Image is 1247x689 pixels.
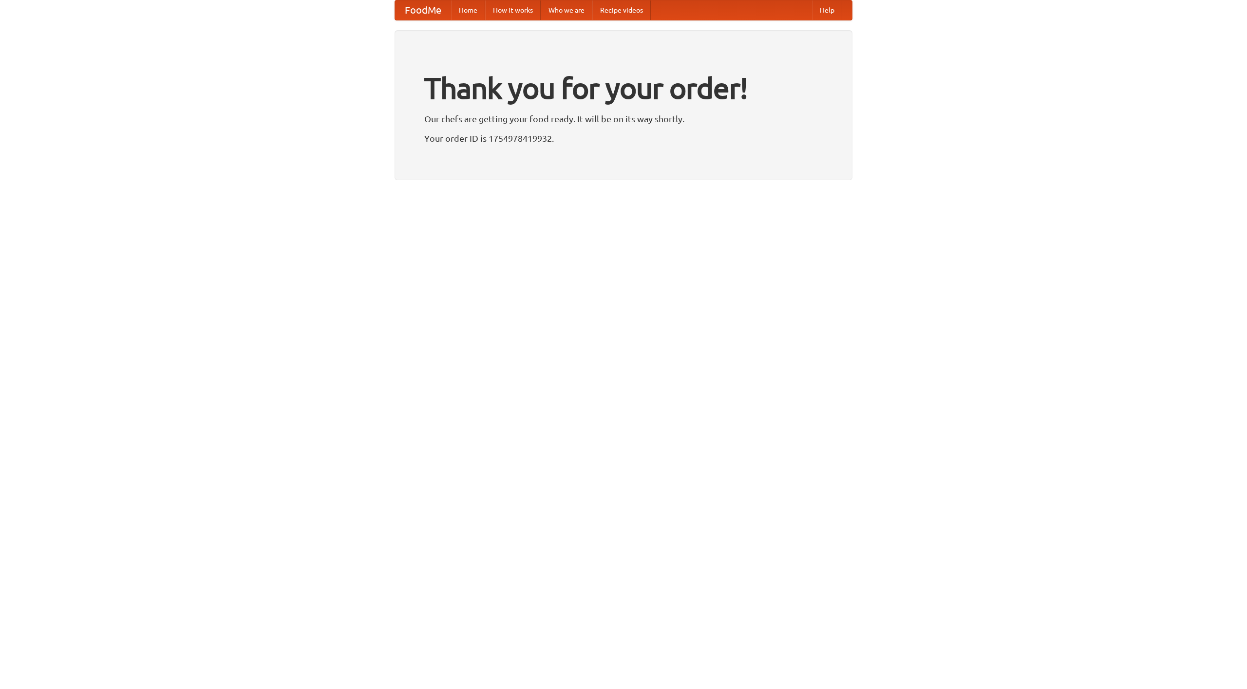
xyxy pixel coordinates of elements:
a: Home [451,0,485,20]
a: FoodMe [395,0,451,20]
a: Help [812,0,842,20]
h1: Thank you for your order! [424,65,823,112]
p: Your order ID is 1754978419932. [424,131,823,146]
a: How it works [485,0,541,20]
a: Recipe videos [592,0,651,20]
p: Our chefs are getting your food ready. It will be on its way shortly. [424,112,823,126]
a: Who we are [541,0,592,20]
